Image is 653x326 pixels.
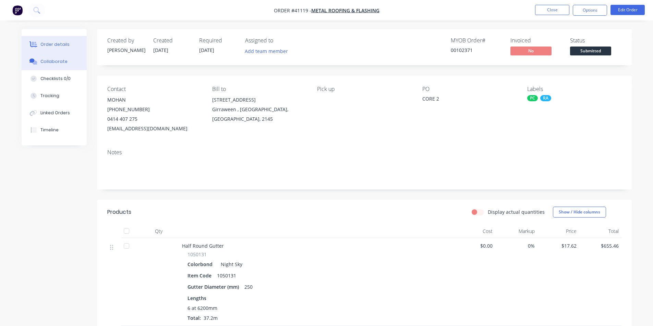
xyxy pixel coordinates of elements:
div: Created [153,37,191,44]
div: RA [540,95,551,101]
button: Submitted [570,47,611,57]
div: [EMAIL_ADDRESS][DOMAIN_NAME] [107,124,201,133]
div: 0414 407 275 [107,114,201,124]
span: $0.00 [456,242,493,249]
span: Lengths [188,295,206,302]
div: Checklists 0/0 [40,76,71,82]
span: [DATE] [199,47,214,53]
img: Factory [12,5,23,15]
button: Collaborate [22,53,87,70]
div: Labels [527,86,621,92]
div: Bill to [212,86,306,92]
span: $17.62 [540,242,577,249]
div: Markup [495,224,537,238]
div: [PHONE_NUMBER] [107,105,201,114]
button: Checklists 0/0 [22,70,87,87]
span: Submitted [570,47,611,55]
div: Notes [107,149,621,156]
span: [DATE] [153,47,168,53]
button: Options [573,5,607,16]
div: Price [537,224,580,238]
div: Order details [40,41,70,48]
div: Tracking [40,93,59,99]
div: Qty [138,224,179,238]
span: 1050131 [188,251,207,258]
div: [STREET_ADDRESS] [212,95,306,105]
div: Collaborate [40,58,68,65]
div: Cost [454,224,496,238]
div: Gutter Diameter (mm) [188,282,242,292]
span: 0% [498,242,535,249]
button: Linked Orders [22,104,87,121]
button: Add team member [241,47,291,56]
div: Linked Orders [40,110,70,116]
label: Display actual quantities [488,208,545,216]
div: [STREET_ADDRESS]Girraween , [GEOGRAPHIC_DATA], [GEOGRAPHIC_DATA], 2145 [212,95,306,124]
div: Night Sky [218,259,242,269]
span: Order #41119 - [274,7,311,14]
div: Item Code [188,271,214,281]
div: MOHAN [107,95,201,105]
button: Timeline [22,121,87,139]
div: CORE 2 [422,95,508,105]
span: 37.2m [201,315,220,321]
span: Total: [188,315,201,321]
button: Tracking [22,87,87,104]
div: Products [107,208,131,216]
button: Close [535,5,569,15]
span: $655.46 [582,242,619,249]
div: Created by [107,37,145,44]
span: Half Round Gutter [182,243,224,249]
div: Assigned to [245,37,314,44]
button: Add team member [245,47,292,56]
div: MOHAN[PHONE_NUMBER]0414 407 275[EMAIL_ADDRESS][DOMAIN_NAME] [107,95,201,133]
div: [PERSON_NAME] [107,47,145,54]
div: PO [422,86,516,92]
button: Order details [22,36,87,53]
div: PC [527,95,538,101]
span: 6 at 6200mm [188,304,217,312]
button: Edit Order [610,5,645,15]
div: MYOB Order # [451,37,502,44]
div: Invoiced [510,37,562,44]
button: Show / Hide columns [553,207,606,218]
div: 250 [242,282,255,292]
div: Required [199,37,237,44]
div: Colorbond [188,259,215,269]
div: Girraween , [GEOGRAPHIC_DATA], [GEOGRAPHIC_DATA], 2145 [212,105,306,124]
div: Contact [107,86,201,92]
div: Timeline [40,127,59,133]
span: No [510,47,552,55]
div: 00102371 [451,47,502,54]
div: Status [570,37,621,44]
div: 1050131 [214,271,239,281]
a: METAL ROOFING & FLASHING [311,7,379,14]
div: Pick up [317,86,411,92]
div: Total [579,224,621,238]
